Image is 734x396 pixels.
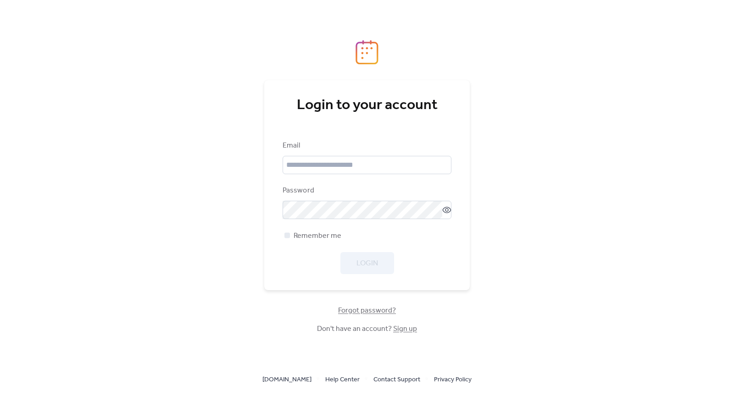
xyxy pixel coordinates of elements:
a: [DOMAIN_NAME] [262,374,311,385]
span: Contact Support [373,374,420,385]
a: Help Center [325,374,360,385]
a: Sign up [393,322,417,336]
span: [DOMAIN_NAME] [262,374,311,385]
div: Login to your account [283,96,451,115]
div: Password [283,185,450,196]
a: Forgot password? [338,308,396,313]
span: Don't have an account? [317,324,417,335]
span: Forgot password? [338,305,396,316]
a: Privacy Policy [434,374,472,385]
span: Help Center [325,374,360,385]
span: Remember me [294,231,341,242]
span: Privacy Policy [434,374,472,385]
img: logo [356,40,378,65]
a: Contact Support [373,374,420,385]
div: Email [283,140,450,151]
